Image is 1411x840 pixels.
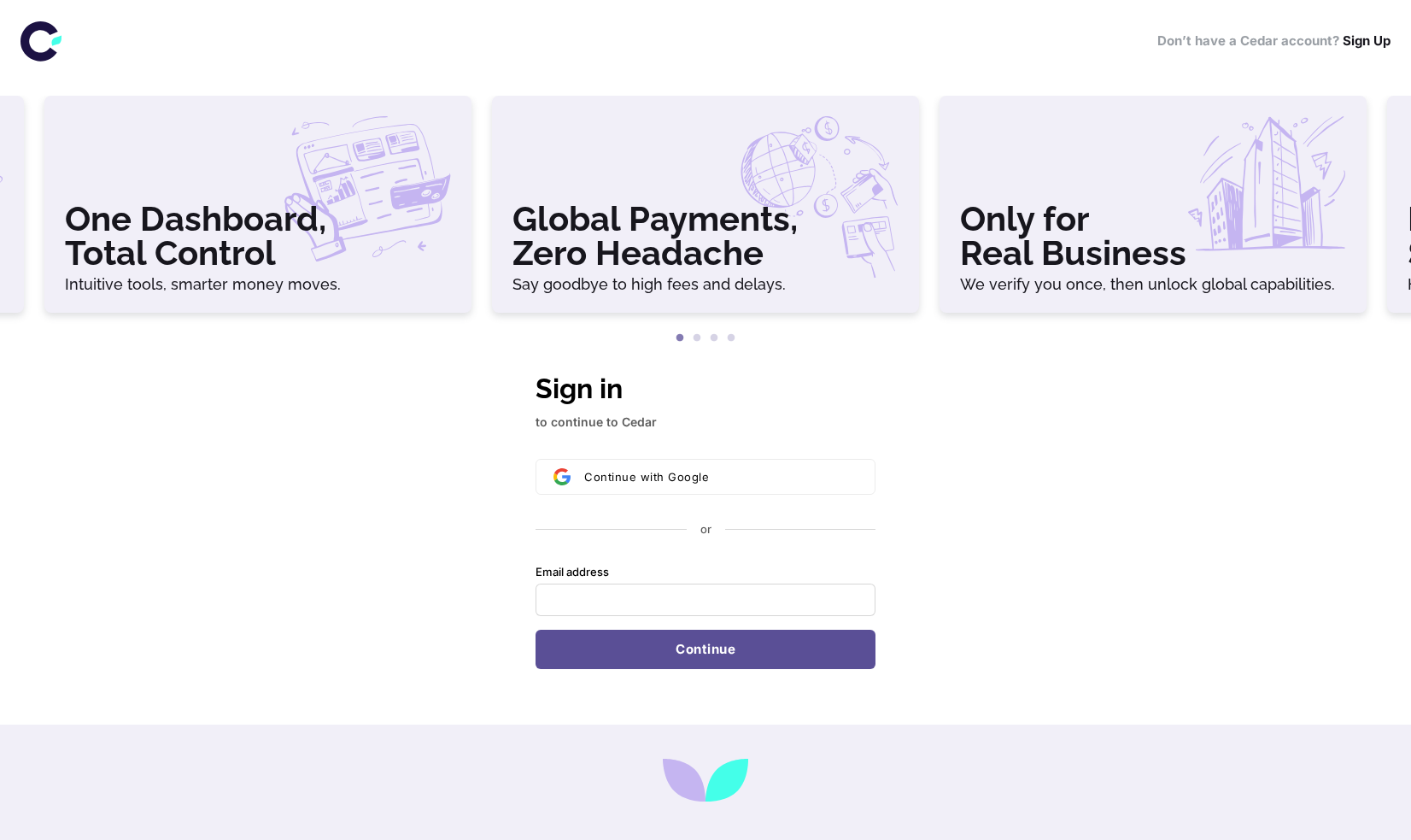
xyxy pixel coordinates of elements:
span: Continue with Google [584,470,709,484]
h6: Don’t have a Cedar account? [1157,32,1391,51]
h3: One Dashboard, Total Control [65,202,451,270]
h6: Intuitive tools, smarter money moves. [65,277,451,292]
h3: Only for Real Business [960,202,1346,270]
h6: Say goodbye to high fees and delays. [512,277,899,292]
button: 3 [705,330,723,347]
button: 1 [671,330,688,347]
button: Sign in with GoogleContinue with Google [536,459,875,495]
h3: Global Payments, Zero Headache [512,202,899,270]
h6: We verify you once, then unlock global capabilities. [960,277,1346,292]
h1: Sign in [536,368,875,409]
p: or [700,522,711,537]
label: Email address [536,565,609,580]
p: to continue to Cedar [536,413,875,432]
a: Sign Up [1343,32,1391,49]
button: 4 [723,330,740,347]
button: Continue [536,630,875,669]
button: 2 [688,330,705,347]
img: Sign in with Google [553,468,571,485]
